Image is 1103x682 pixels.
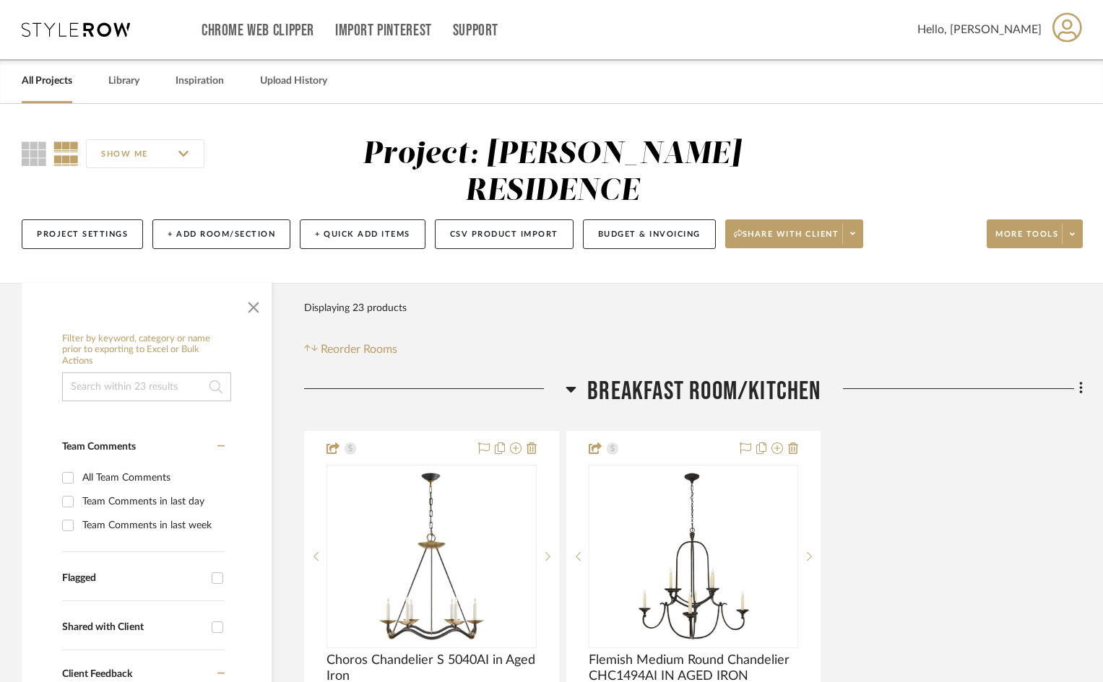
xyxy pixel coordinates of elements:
[62,669,132,679] span: Client Feedback
[335,25,432,37] a: Import Pinterest
[62,572,204,585] div: Flagged
[917,21,1042,38] span: Hello, [PERSON_NAME]
[327,465,536,647] div: 0
[987,219,1083,248] button: More tools
[587,376,821,407] span: BREAKFAST ROOM/KITCHEN
[321,341,397,358] span: Reorder Rooms
[260,71,327,91] a: Upload History
[62,442,136,452] span: Team Comments
[304,341,397,358] button: Reorder Rooms
[82,466,221,489] div: All Team Comments
[583,219,716,249] button: Budget & Invoicing
[62,372,231,401] input: Search within 23 results
[734,229,839,250] span: Share with client
[341,466,522,647] img: Choros Chandelier S 5040AI in Aged Iron
[725,219,864,248] button: Share with client
[62,621,204,634] div: Shared with Client
[82,490,221,513] div: Team Comments in last day
[108,71,139,91] a: Library
[152,219,290,249] button: + Add Room/Section
[202,25,314,37] a: Chrome Web Clipper
[176,71,224,91] a: Inspiration
[435,219,574,249] button: CSV Product Import
[453,25,498,37] a: Support
[995,229,1058,250] span: More tools
[603,466,784,647] img: Flemish Medium Round Chandelier CHC1494AI IN AGED IRON
[62,333,231,367] h6: Filter by keyword, category or name prior to exporting to Excel or Bulk Actions
[300,219,425,249] button: + Quick Add Items
[22,71,72,91] a: All Projects
[304,294,407,323] div: Displaying 23 products
[239,290,268,319] button: Close
[363,139,741,206] div: Project: [PERSON_NAME] RESIDENCE
[22,219,143,249] button: Project Settings
[589,465,798,647] div: 0
[82,514,221,537] div: Team Comments in last week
